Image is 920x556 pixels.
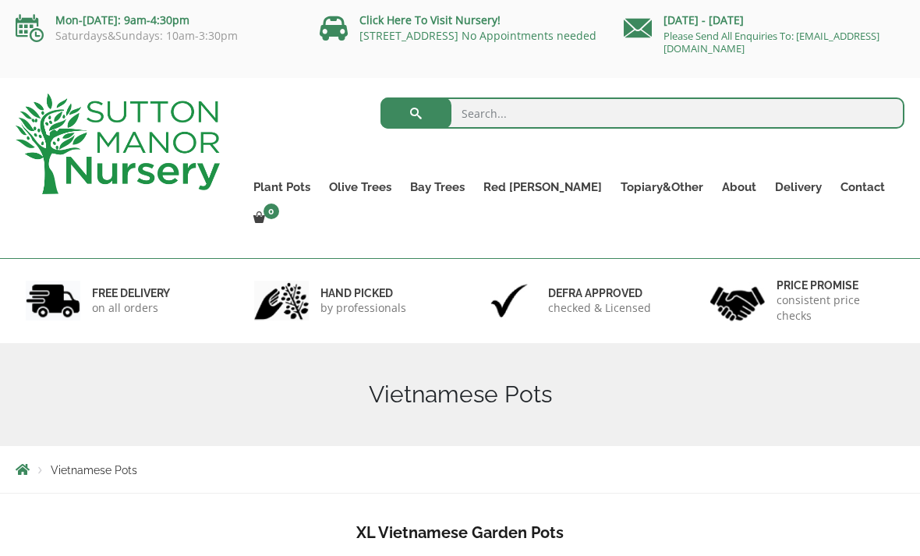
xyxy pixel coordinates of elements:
[51,464,137,476] span: Vietnamese Pots
[320,176,401,198] a: Olive Trees
[244,176,320,198] a: Plant Pots
[320,286,406,300] h6: hand picked
[548,286,651,300] h6: Defra approved
[359,28,596,43] a: [STREET_ADDRESS] No Appointments needed
[380,97,905,129] input: Search...
[482,281,536,320] img: 3.jpg
[710,277,765,324] img: 4.jpg
[777,292,895,324] p: consistent price checks
[92,300,170,316] p: on all orders
[92,286,170,300] h6: FREE DELIVERY
[356,523,564,542] b: XL Vietnamese Garden Pots
[611,176,713,198] a: Topiary&Other
[831,176,894,198] a: Contact
[16,11,296,30] p: Mon-[DATE]: 9am-4:30pm
[401,176,474,198] a: Bay Trees
[766,176,831,198] a: Delivery
[359,12,501,27] a: Click Here To Visit Nursery!
[320,300,406,316] p: by professionals
[16,30,296,42] p: Saturdays&Sundays: 10am-3:30pm
[26,281,80,320] img: 1.jpg
[548,300,651,316] p: checked & Licensed
[254,281,309,320] img: 2.jpg
[713,176,766,198] a: About
[16,463,904,476] nav: Breadcrumbs
[474,176,611,198] a: Red [PERSON_NAME]
[264,204,279,219] span: 0
[663,29,879,55] a: Please Send All Enquiries To: [EMAIL_ADDRESS][DOMAIN_NAME]
[16,381,904,409] h1: Vietnamese Pots
[244,207,284,229] a: 0
[777,278,895,292] h6: Price promise
[624,11,904,30] p: [DATE] - [DATE]
[16,94,220,194] img: logo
